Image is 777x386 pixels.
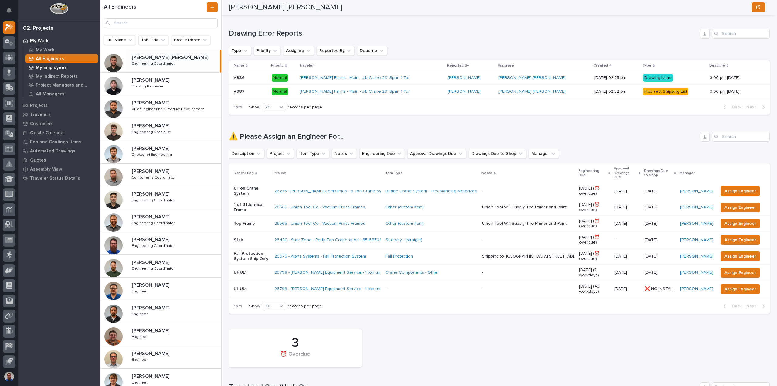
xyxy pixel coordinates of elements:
[132,243,176,248] p: Engineering Coordinator
[680,205,713,210] a: [PERSON_NAME]
[643,62,651,69] p: Type
[469,149,526,159] button: Drawings Due to Shop
[645,203,659,210] p: [DATE]
[645,236,659,243] p: [DATE]
[710,88,741,94] p: 3:00 pm [DATE]
[229,71,770,85] tr: #986#986 Normal[PERSON_NAME] Farms - Main - Jib Crane 20' Span 1 Ton [PERSON_NAME] [PERSON_NAME] ...
[234,74,246,80] p: #986
[300,75,411,80] a: [PERSON_NAME] Farms - Main - Jib Crane 20' Span 1 Ton
[234,186,270,196] p: 6 Ton Crane System
[100,141,221,164] a: [PERSON_NAME][PERSON_NAME] Director of EngineeringDirector of Engineering
[132,379,149,385] p: Engineer
[234,251,270,261] p: Fall Protection System Ship Only
[23,46,100,54] a: My Work
[132,174,177,180] p: Components Coordinator
[132,190,171,197] p: [PERSON_NAME]
[132,258,171,265] p: [PERSON_NAME]
[36,47,54,53] p: My Work
[234,270,270,275] p: UHUL1
[594,62,608,69] p: Created
[579,186,609,196] p: [DATE] (⏰ overdue)
[132,99,171,106] p: [PERSON_NAME]
[229,248,770,265] tr: Fall Protection System Ship Only26675 - Alpha Systems - Fall Protection System Fall Protection Sh...
[712,132,770,142] input: Search
[18,174,100,183] a: Traveler Status Details
[229,29,697,38] h1: Drawing Error Reports
[100,232,221,255] a: [PERSON_NAME][PERSON_NAME] Engineering CoordinatorEngineering Coordinator
[274,221,365,226] a: 26565 - Union Tool Co - Vacuum Press Frames
[132,76,171,83] p: [PERSON_NAME]
[132,236,171,243] p: [PERSON_NAME]
[357,46,387,56] button: Deadline
[104,18,218,28] input: Search
[718,303,744,309] button: Back
[721,186,760,196] button: Assign Engineer
[100,255,221,278] a: [PERSON_NAME][PERSON_NAME] Engineering CoordinatorEngineering Coordinator
[614,165,637,181] p: Approval Drawings Due
[132,357,149,362] p: Engineer
[498,75,566,80] a: [PERSON_NAME] [PERSON_NAME]
[100,278,221,300] a: [PERSON_NAME][PERSON_NAME] EngineerEngineer
[132,213,171,220] p: [PERSON_NAME]
[132,129,172,134] p: Engineering Specialist
[234,170,254,176] p: Description
[249,304,260,309] p: Show
[710,74,741,80] p: 3:00 pm [DATE]
[680,221,713,226] a: [PERSON_NAME]
[746,104,760,110] span: Next
[274,270,424,275] a: 26798 - [PERSON_NAME] Equipment Service - 1 ton underhung crane system
[104,35,136,45] button: Full Name
[239,335,351,350] div: 3
[481,170,492,176] p: Notes
[263,303,277,309] div: 30
[254,46,281,56] button: Priority
[23,81,100,89] a: Project Managers and Engineers
[23,54,100,63] a: All Engineers
[229,216,770,232] tr: Top Frame26565 - Union Tool Co - Vacuum Press Frames Other (custom item) Union Tool Will Supply T...
[132,350,171,357] p: [PERSON_NAME]
[721,203,760,212] button: Assign Engineer
[132,372,171,379] p: [PERSON_NAME]
[234,221,270,226] p: Top Frame
[643,74,673,82] div: Drawing Issue
[448,89,481,94] a: [PERSON_NAME]
[30,176,80,181] p: Traveler Status Details
[300,89,411,94] a: [PERSON_NAME] Farms - Main - Jib Crane 20' Span 1 Ton
[579,235,609,245] p: [DATE] (⏰ overdue)
[18,128,100,137] a: Onsite Calendar
[724,253,756,260] span: Assign Engineer
[234,237,270,243] p: Stair
[579,219,609,229] p: [DATE] (⏰ overdue)
[721,235,760,245] button: Assign Engineer
[385,189,477,194] a: Bridge Crane System - Freestanding Motorized
[721,251,760,261] button: Assign Engineer
[614,237,640,243] p: -
[728,303,741,309] span: Back
[36,56,64,62] p: All Engineers
[482,254,574,259] div: Shipping to: [GEOGRAPHIC_DATA][STREET_ADDRESS] [PERSON_NAME] [PHONE_NUMBER]
[234,88,246,94] p: #987
[18,110,100,119] a: Travelers
[385,221,424,226] a: Other (custom item)
[680,170,695,176] p: Manager
[229,299,247,314] p: 1 of 1
[234,286,270,292] p: UHUL1
[272,74,288,82] div: Normal
[50,3,68,14] img: Workspace Logo
[482,205,567,210] div: Union Tool Will Supply The Primer and Paint
[721,284,760,294] button: Assign Engineer
[299,62,314,69] p: Traveler
[23,90,100,98] a: All Managers
[482,237,483,243] div: -
[482,221,567,226] div: Union Tool Will Supply The Primer and Paint
[712,29,770,39] input: Search
[132,311,149,316] p: Engineer
[482,270,483,275] div: -
[448,75,481,80] a: [PERSON_NAME]
[3,370,15,383] button: users-avatar
[132,145,171,152] p: [PERSON_NAME]
[36,65,67,70] p: My Employees
[724,220,756,227] span: Assign Engineer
